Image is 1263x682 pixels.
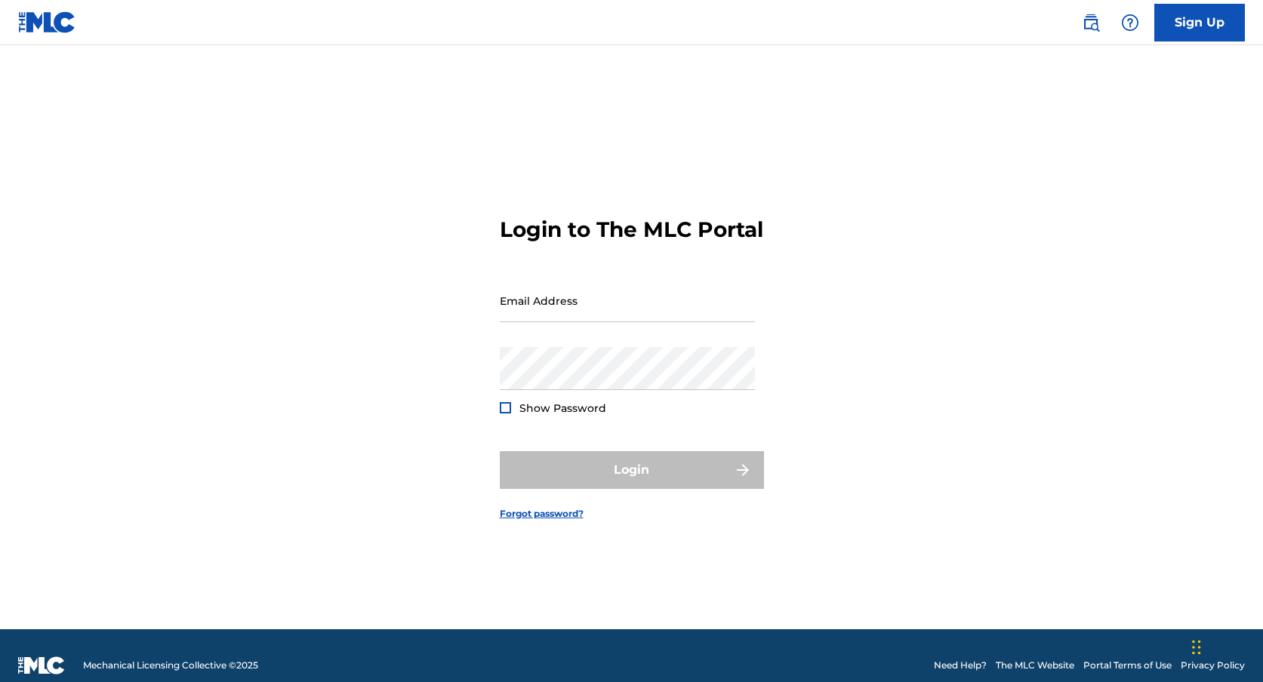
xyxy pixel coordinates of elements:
a: Privacy Policy [1181,659,1245,672]
a: Need Help? [934,659,987,672]
a: The MLC Website [996,659,1074,672]
span: Show Password [519,401,606,415]
a: Forgot password? [500,507,584,521]
h3: Login to The MLC Portal [500,217,763,243]
a: Public Search [1076,8,1106,38]
a: Sign Up [1154,4,1245,41]
a: Portal Terms of Use [1083,659,1172,672]
span: Mechanical Licensing Collective © 2025 [83,659,258,672]
div: Arrastrar [1192,625,1201,670]
img: MLC Logo [18,11,76,33]
img: search [1082,14,1100,32]
iframe: Chat Widget [1188,610,1263,682]
img: help [1121,14,1139,32]
div: Widget de chat [1188,610,1263,682]
img: logo [18,656,65,674]
div: Help [1115,8,1145,38]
